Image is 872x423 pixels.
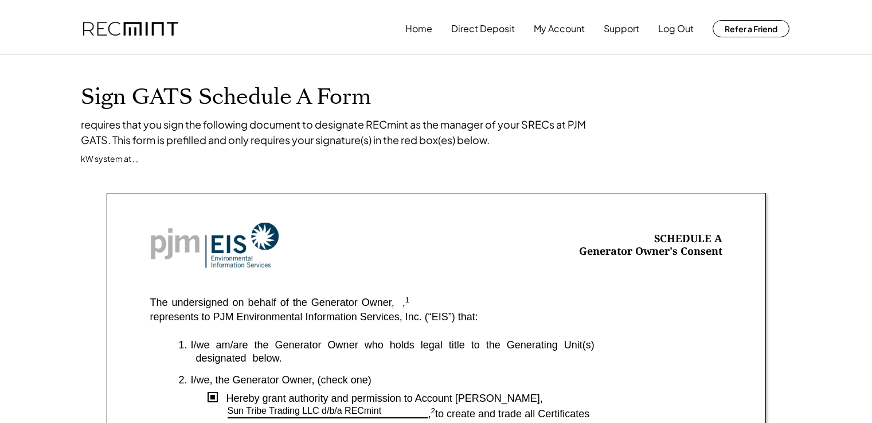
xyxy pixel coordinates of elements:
[81,117,597,148] div: requires that you sign the following document to designate RECmint as the manager of your SRECs a...
[435,408,722,421] div: to create and trade all Certificates
[150,297,410,309] div: The undersigned on behalf of the Generator Owner, ,
[431,406,436,415] sup: 2
[228,405,382,417] div: Sun Tribe Trading LLC d/b/a RECmint
[451,17,515,40] button: Direct Deposit
[81,84,792,111] h1: Sign GATS Schedule A Form
[604,17,639,40] button: Support
[150,311,478,324] div: represents to PJM Environmental Information Services, Inc. (“EIS”) that:
[405,17,432,40] button: Home
[534,17,585,40] button: My Account
[150,222,279,269] img: Screenshot%202023-10-20%20at%209.53.17%20AM.png
[191,339,722,352] div: I/we am/are the Generator Owner who holds legal title to the Generating Unit(s)
[713,20,789,37] button: Refer a Friend
[579,232,722,258] div: SCHEDULE A Generator Owner's Consent
[179,374,187,387] div: 2.
[179,352,722,365] div: designated below.
[658,17,694,40] button: Log Out
[218,392,722,405] div: Hereby grant authority and permission to Account [PERSON_NAME],
[191,374,722,387] div: I/we, the Generator Owner, (check one)
[179,339,187,352] div: 1.
[428,408,436,421] div: ,
[81,153,138,165] div: kW system at , ,
[83,22,178,36] img: recmint-logotype%403x.png
[405,296,410,304] sup: 1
